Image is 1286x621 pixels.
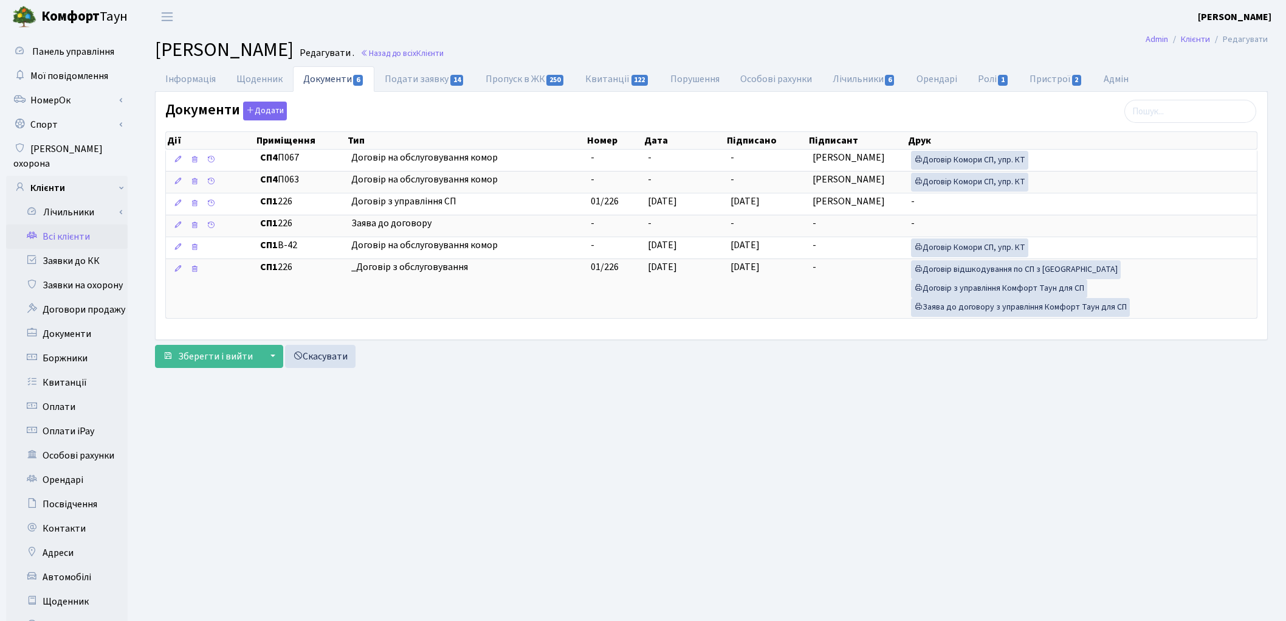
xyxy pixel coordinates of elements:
th: Приміщення [255,132,347,149]
a: Щоденник [226,66,293,92]
a: Адреси [6,541,128,565]
span: 14 [450,75,464,86]
a: Договори продажу [6,297,128,322]
span: Таун [41,7,128,27]
a: Панель управління [6,40,128,64]
a: Лічильники [822,66,906,92]
a: Документи [6,322,128,346]
span: - [591,217,594,230]
span: 250 [546,75,563,86]
span: 226 [260,217,342,231]
a: Мої повідомлення [6,64,128,88]
a: Боржники [6,346,128,370]
span: - [813,260,816,274]
th: Тип [346,132,585,149]
span: Договір на обслуговування комор [351,173,580,187]
a: Договір відшкодування по СП з [GEOGRAPHIC_DATA] [911,260,1121,279]
a: Оплати [6,395,128,419]
a: Заявки на охорону [6,273,128,297]
a: Спорт [6,113,128,137]
span: - [648,217,652,230]
span: П067 [260,151,342,165]
a: Договір з управління Комфорт Таун для СП [911,279,1087,298]
a: Адмін [1093,66,1139,92]
a: Всі клієнти [6,224,128,249]
span: Договір з управління СП [351,195,580,209]
button: Переключити навігацію [152,7,182,27]
a: Особові рахунки [6,443,128,468]
a: Щоденник [6,589,128,614]
a: НомерОк [6,88,128,113]
span: [DATE] [731,238,760,252]
span: - [591,173,594,186]
th: Дії [166,132,255,149]
a: Admin [1146,33,1168,46]
span: 122 [631,75,648,86]
span: [PERSON_NAME] [813,151,885,164]
a: Назад до всіхКлієнти [360,47,444,59]
a: Клієнти [6,176,128,200]
a: Квитанції [575,66,659,92]
span: - [911,217,915,230]
th: Підписано [726,132,808,149]
span: - [813,238,816,252]
span: 01/226 [591,260,619,274]
a: Орендарі [906,66,968,92]
a: Подати заявку [374,66,475,92]
label: Документи [165,102,287,120]
span: - [731,217,734,230]
span: [DATE] [731,260,760,274]
span: Договір на обслуговування комор [351,151,580,165]
span: [PERSON_NAME] [813,195,885,208]
button: Зберегти і вийти [155,345,261,368]
b: СП1 [260,217,278,230]
b: Комфорт [41,7,100,26]
th: Дата [643,132,725,149]
a: Лічильники [14,200,128,224]
small: Редагувати . [297,47,354,59]
b: [PERSON_NAME] [1198,10,1271,24]
a: Контакти [6,516,128,541]
a: Клієнти [1181,33,1210,46]
span: - [591,151,594,164]
span: - [731,151,734,164]
b: СП4 [260,173,278,186]
li: Редагувати [1210,33,1268,46]
span: Заява до договору [351,217,580,231]
button: Документи [243,102,287,120]
a: Автомобілі [6,565,128,589]
span: П063 [260,173,342,187]
span: Клієнти [416,47,444,59]
span: [PERSON_NAME] [155,36,294,64]
a: Документи [293,66,374,92]
span: [PERSON_NAME] [813,173,885,186]
span: - [731,173,734,186]
span: 226 [260,195,342,209]
span: Зберегти і вийти [178,350,253,363]
span: [DATE] [648,238,677,252]
span: 1 [998,75,1008,86]
th: Друк [907,132,1257,149]
th: Номер [586,132,644,149]
span: Мої повідомлення [30,69,108,83]
th: Підписант [808,132,906,149]
span: 6 [353,75,363,86]
span: 6 [885,75,895,86]
a: Орендарі [6,468,128,492]
a: Квитанції [6,370,128,395]
span: 2 [1072,75,1082,86]
a: Посвідчення [6,492,128,516]
span: - [648,173,652,186]
span: - [813,217,816,230]
a: Договір Комори СП, упр. КТ [911,238,1028,257]
span: [DATE] [648,260,677,274]
input: Пошук... [1124,100,1256,123]
span: Договір на обслуговування комор [351,238,580,252]
b: СП4 [260,151,278,164]
a: Пристрої [1019,66,1093,92]
a: Порушення [660,66,730,92]
span: - [648,151,652,164]
a: Скасувати [285,345,356,368]
a: Оплати iPay [6,419,128,443]
a: Договір Комори СП, упр. КТ [911,151,1028,170]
